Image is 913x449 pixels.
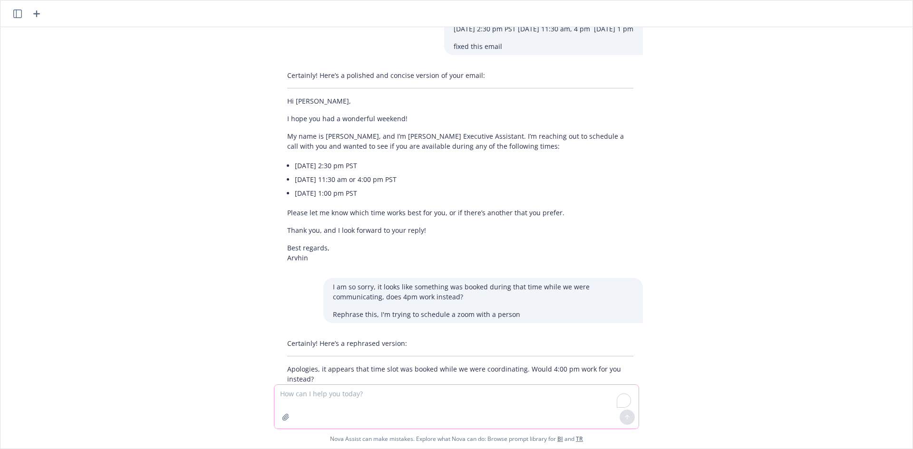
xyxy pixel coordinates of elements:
[576,435,583,443] a: TR
[287,364,633,384] p: Apologies, it appears that time slot was booked while we were coordinating. Would 4:00 pm work fo...
[295,159,633,172] li: [DATE] 2:30 pm PST
[295,186,633,200] li: [DATE] 1:00 pm PST
[287,96,633,106] p: Hi [PERSON_NAME],
[287,208,633,218] p: Please let me know which time works best for you, or if there’s another that you prefer.
[557,435,563,443] a: BI
[295,172,633,186] li: [DATE] 11:30 am or 4:00 pm PST
[333,309,633,319] p: Rephrase this, I'm trying to schedule a zoom with a person
[454,41,633,51] p: fixed this email
[454,24,633,34] p: [DATE] 2:30 pm PST [DATE] 11:30 am, 4 pm [DATE] 1 pm
[287,131,633,151] p: My name is [PERSON_NAME], and I’m [PERSON_NAME] Executive Assistant. I’m reaching out to schedule...
[287,243,633,263] p: Best regards, Arvhin
[287,114,633,124] p: I hope you had a wonderful weekend!
[274,385,639,429] textarea: To enrich screen reader interactions, please activate Accessibility in Grammarly extension settings
[287,225,633,235] p: Thank you, and I look forward to your reply!
[333,282,633,302] p: I am so sorry, it looks like something was booked during that time while we were communicating, d...
[287,70,633,80] p: Certainly! Here’s a polished and concise version of your email:
[330,429,583,449] span: Nova Assist can make mistakes. Explore what Nova can do: Browse prompt library for and
[287,338,633,348] p: Certainly! Here’s a rephrased version:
